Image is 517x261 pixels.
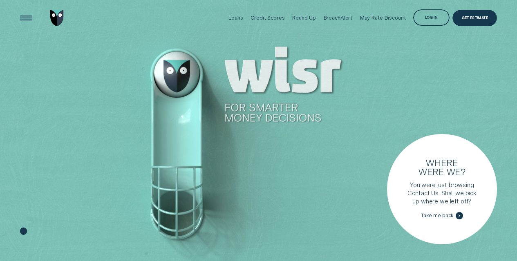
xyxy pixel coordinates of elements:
div: May Rate Discount [360,15,406,21]
button: Open Menu [18,10,34,26]
div: Credit Scores [251,15,284,21]
span: Take me back [421,213,454,219]
div: Loans [228,15,243,21]
h3: Where were we? [415,158,468,176]
div: BreachAlert [324,15,353,21]
div: Round Up [292,15,316,21]
a: Where were we?You were just browsing Contact Us. Shall we pick up where we left off?Take me back [387,134,497,244]
button: Log in [413,9,450,26]
img: Wisr [50,10,64,26]
a: Get Estimate [452,10,497,26]
p: You were just browsing Contact Us. Shall we pick up where we left off? [405,181,478,205]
